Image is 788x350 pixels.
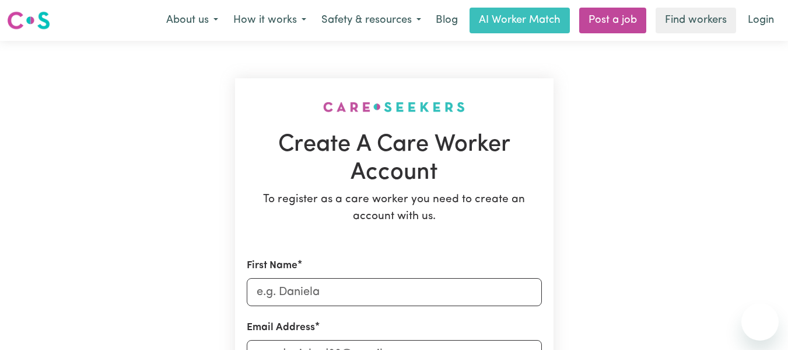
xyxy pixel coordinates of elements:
[741,8,781,33] a: Login
[7,10,50,31] img: Careseekers logo
[741,303,779,341] iframe: Button to launch messaging window
[429,8,465,33] a: Blog
[159,8,226,33] button: About us
[247,320,315,335] label: Email Address
[470,8,570,33] a: AI Worker Match
[247,258,297,273] label: First Name
[7,7,50,34] a: Careseekers logo
[226,8,314,33] button: How it works
[314,8,429,33] button: Safety & resources
[579,8,646,33] a: Post a job
[247,192,542,226] p: To register as a care worker you need to create an account with us.
[247,278,542,306] input: e.g. Daniela
[656,8,736,33] a: Find workers
[247,131,542,187] h1: Create A Care Worker Account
